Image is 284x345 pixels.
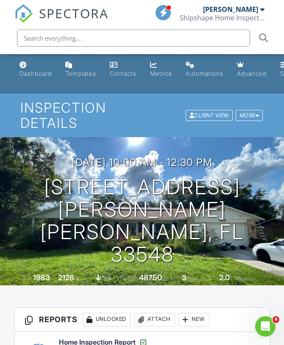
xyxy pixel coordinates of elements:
[182,58,227,82] a: Automations (Basic)
[147,58,175,82] a: Metrics
[163,275,174,282] span: sq.ft.
[58,273,74,282] div: 2128
[22,275,32,282] span: Built
[273,316,279,323] span: 4
[33,273,50,282] div: 1983
[120,275,138,282] span: Lot Size
[185,112,235,118] a: Client View
[39,4,109,22] span: SPECTORA
[231,275,255,282] span: bathrooms
[139,273,162,282] div: 48750
[14,176,270,265] h1: [STREET_ADDRESS][PERSON_NAME] [PERSON_NAME], FL 33548
[16,58,55,82] a: Dashboard
[186,70,223,77] div: Automations
[180,14,265,22] div: Shipshape Home Inspections llc
[65,70,96,77] div: Templates
[110,70,136,77] div: Contacts
[17,30,250,47] input: Search everything...
[255,316,276,337] iframe: Intercom live chat
[236,110,263,121] div: More
[150,70,172,77] div: Metrics
[106,58,140,82] a: Contacts
[188,275,211,282] span: bedrooms
[14,4,33,23] img: The Best Home Inspection Software - Spectora
[186,110,233,121] div: Client View
[62,58,100,82] a: Templates
[19,70,52,77] div: Dashboard
[178,313,209,326] div: New
[103,275,112,282] span: slab
[219,273,230,282] div: 2.0
[20,100,264,130] h1: Inspection Details
[182,273,187,282] div: 3
[75,275,87,282] span: sq. ft.
[203,5,258,14] div: [PERSON_NAME]
[234,58,270,82] a: Advanced
[15,308,270,332] h3: Reports
[134,313,175,326] div: Attach
[72,157,212,168] h3: [DATE] 10:00 am - 12:30 pm
[83,313,131,326] div: Unlocked
[14,11,109,29] a: SPECTORA
[237,70,267,77] div: Advanced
